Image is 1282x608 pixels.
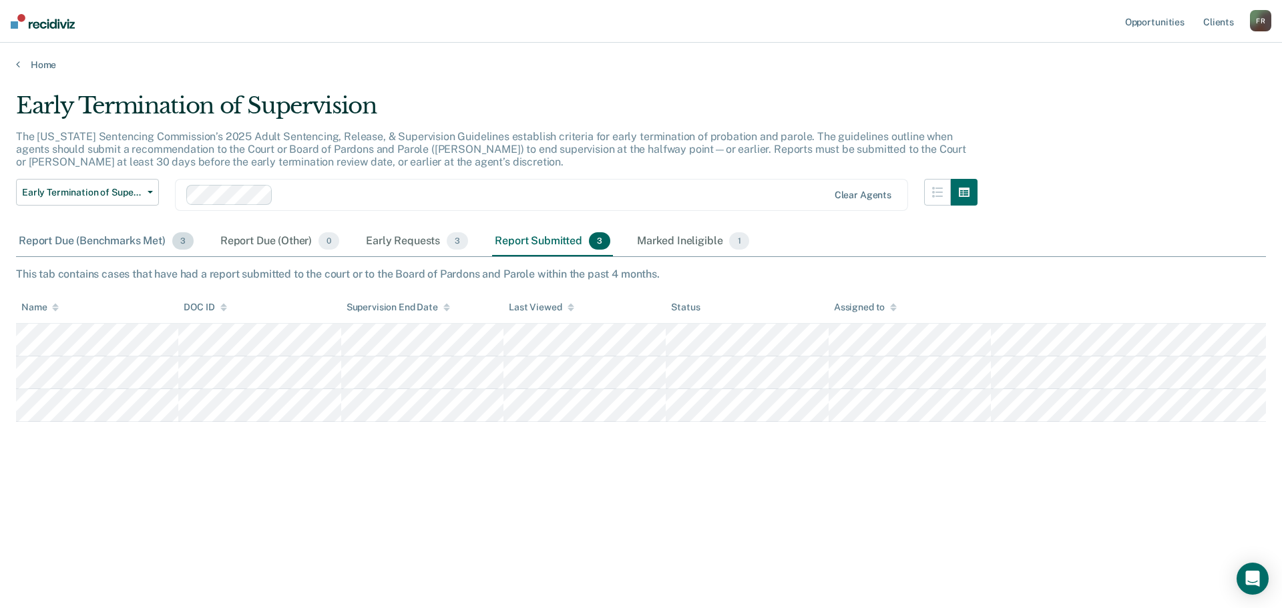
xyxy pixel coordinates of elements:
button: Early Termination of Supervision [16,179,159,206]
span: 3 [447,232,468,250]
div: Assigned to [834,302,897,313]
span: 1 [729,232,749,250]
div: Report Due (Other)0 [218,227,342,256]
div: Last Viewed [509,302,574,313]
span: Early Termination of Supervision [22,187,142,198]
p: The [US_STATE] Sentencing Commission’s 2025 Adult Sentencing, Release, & Supervision Guidelines e... [16,130,966,168]
div: Early Requests3 [363,227,471,256]
span: 0 [318,232,339,250]
div: Status [671,302,700,313]
div: Open Intercom Messenger [1237,563,1269,595]
div: Supervision End Date [347,302,450,313]
div: Early Termination of Supervision [16,92,978,130]
a: Home [16,59,1266,71]
div: Report Submitted3 [492,227,613,256]
span: 3 [589,232,610,250]
div: Report Due (Benchmarks Met)3 [16,227,196,256]
img: Recidiviz [11,14,75,29]
div: This tab contains cases that have had a report submitted to the court or to the Board of Pardons ... [16,268,1266,280]
div: Marked Ineligible1 [634,227,752,256]
div: F R [1250,10,1271,31]
button: FR [1250,10,1271,31]
span: 3 [172,232,194,250]
div: DOC ID [184,302,226,313]
div: Name [21,302,59,313]
div: Clear agents [835,190,891,201]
